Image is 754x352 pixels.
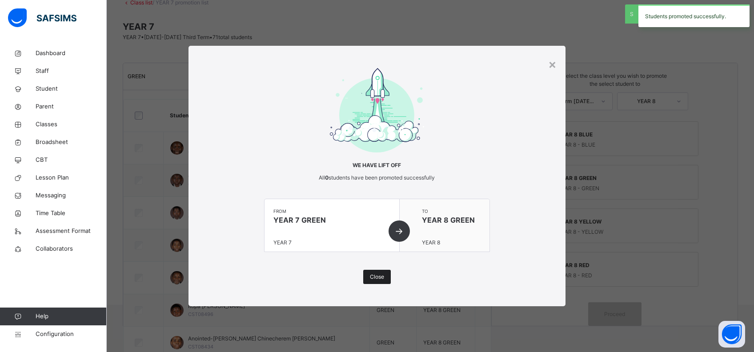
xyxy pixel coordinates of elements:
span: Broadsheet [36,138,107,147]
span: Parent [36,102,107,111]
img: safsims [8,8,76,27]
button: Open asap [718,321,745,348]
span: CBT [36,156,107,164]
span: Time Table [36,209,107,218]
span: YEAR 7 GREEN [273,215,390,225]
div: × [548,55,557,73]
span: We have lift off [264,161,490,169]
span: Dashboard [36,49,107,58]
span: Classes [36,120,107,129]
span: Messaging [36,191,107,200]
span: All students have been promoted successfully [319,174,435,181]
span: YEAR 8 GREEN [422,215,481,225]
span: Assessment Format [36,227,107,236]
span: Help [36,312,106,321]
span: YEAR 8 [422,239,440,246]
span: Student [36,84,107,93]
img: take-off-complete.1ce1a4aa937d04e8611fc73cc7ee0ef8.svg [330,68,424,153]
b: 0 [325,174,329,181]
span: from [273,208,390,215]
span: Close [370,273,384,281]
span: Configuration [36,330,106,339]
span: Staff [36,67,107,76]
span: Collaborators [36,244,107,253]
span: YEAR 7 [273,239,292,246]
span: to [422,208,481,215]
div: Students promoted successfully. [638,4,750,27]
span: Lesson Plan [36,173,107,182]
